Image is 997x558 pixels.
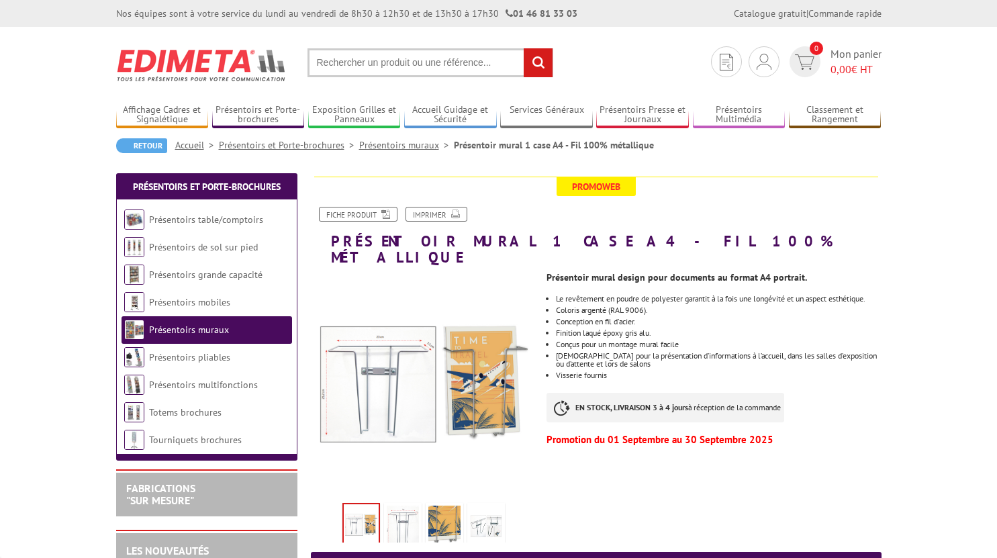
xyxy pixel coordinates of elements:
a: Présentoirs multifonctions [149,379,258,391]
a: Accueil Guidage et Sécurité [404,104,497,126]
a: Affichage Cadres et Signalétique [116,104,209,126]
span: Mon panier [830,46,882,77]
img: Présentoirs grande capacité [124,265,144,285]
img: Totems brochures [124,402,144,422]
li: Présentoir mural 1 case A4 - Fil 100% métallique [454,138,654,152]
a: Présentoirs Multimédia [693,104,786,126]
span: 0 [810,42,823,55]
a: Présentoirs mobiles [149,296,230,308]
span: 0,00 [830,62,851,76]
a: Présentoirs et Porte-brochures [219,139,359,151]
input: rechercher [524,48,553,77]
strong: EN STOCK, LIVRAISON 3 à 4 jours [575,402,688,412]
input: Rechercher un produit ou une référence... [307,48,553,77]
li: Finition laqué époxy gris alu. [556,329,881,337]
p: Promotion du 01 Septembre au 30 Septembre 2025 [547,436,881,444]
a: Exposition Grilles et Panneaux [308,104,401,126]
a: Présentoirs muraux [149,324,229,336]
a: Présentoirs table/comptoirs [149,214,263,226]
a: Classement et Rangement [789,104,882,126]
a: Présentoirs et Porte-brochures [212,104,305,126]
a: Retour [116,138,167,153]
img: devis rapide [795,54,814,70]
img: Présentoirs pliables [124,347,144,367]
img: devis rapide [757,54,771,70]
a: Tourniquets brochures [149,434,242,446]
img: porte_brochures_muraux_100_metallique_1a4_new_410001.jpg [344,504,379,546]
li: [DEMOGRAPHIC_DATA] pour la présentation d’informations à l’accueil, dans les salles d’exposition ... [556,352,881,368]
a: Présentoirs Presse et Journaux [596,104,689,126]
li: Conçus pour un montage mural facile [556,340,881,348]
span: € HT [830,62,882,77]
a: Présentoirs et Porte-brochures [133,181,281,193]
strong: Présentoir mural design pour documents au format A4 portrait. [547,271,807,283]
li: Le revêtement en poudre de polyester garantit à la fois une longévité et un aspect esthétique. [556,295,881,303]
strong: 01 46 81 33 03 [506,7,577,19]
a: Catalogue gratuit [734,7,806,19]
img: Edimeta [116,40,287,90]
a: Présentoirs grande capacité [149,269,263,281]
a: Présentoirs muraux [359,139,454,151]
img: Présentoirs muraux [124,320,144,340]
a: Services Généraux [500,104,593,126]
img: porte_brochures_muraux_100_metallique_1a4_new_410001.jpg [311,272,537,498]
img: Tourniquets brochures [124,430,144,450]
li: Coloris argenté (RAL 9006). [556,306,881,314]
span: Promoweb [557,177,636,196]
img: Présentoirs table/comptoirs [124,210,144,230]
a: Imprimer [406,207,467,222]
a: Présentoirs pliables [149,351,230,363]
a: FABRICATIONS"Sur Mesure" [126,481,195,507]
li: Visserie fournis [556,371,881,379]
p: à réception de la commande [547,393,784,422]
img: porte_brochures_muraux_100_metallique_6a4_schema_410001.jpg [387,506,419,547]
a: Présentoirs de sol sur pied [149,241,258,253]
img: porte_brochures_muraux_100_metallique_6a4_zoom_410001.jpg [470,506,502,547]
a: LES NOUVEAUTÉS [126,544,209,557]
img: porte_brochures_muraux_100_metallique_6a4_zoom_2_410001.jpg [428,506,461,547]
a: Totems brochures [149,406,222,418]
li: Conception en fil d'acier. [556,318,881,326]
img: Présentoirs multifonctions [124,375,144,395]
img: devis rapide [720,54,733,71]
img: Présentoirs mobiles [124,292,144,312]
img: Présentoirs de sol sur pied [124,237,144,257]
a: Fiche produit [319,207,397,222]
a: Commande rapide [808,7,882,19]
a: Accueil [175,139,219,151]
div: | [734,7,882,20]
a: devis rapide 0 Mon panier 0,00€ HT [786,46,882,77]
div: Nos équipes sont à votre service du lundi au vendredi de 8h30 à 12h30 et de 13h30 à 17h30 [116,7,577,20]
